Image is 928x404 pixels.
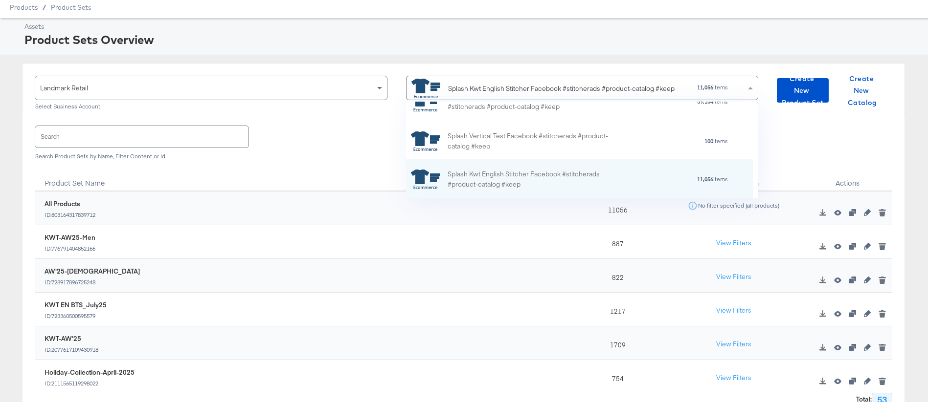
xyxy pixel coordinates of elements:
span: / [38,1,51,9]
div: 53 [872,390,892,404]
div: Toggle SortBy [35,165,571,189]
button: View Filters [709,333,758,351]
div: KWT EN BTS_July25 [45,298,107,307]
div: 1217 [571,290,660,324]
div: AW'25-[DEMOGRAPHIC_DATA] [45,264,140,274]
button: Create New Product Set [777,76,829,100]
div: items [689,82,728,88]
div: ID: 723360500595579 [45,310,107,317]
div: ID: 728917896725248 [45,276,140,283]
div: Product Set Name [35,165,571,189]
button: Create New Catalog [837,76,888,100]
input: Search product sets [35,124,249,145]
div: ID: 776791404852166 [45,242,96,249]
div: items [619,135,728,142]
div: ID: 2077617109430918 [45,343,99,350]
div: items [619,96,728,103]
span: Create New Catalog [840,70,884,106]
span: Create New Product Set [781,70,825,106]
div: Assets [24,20,927,29]
div: ID: 2111565119298022 [45,377,135,384]
div: 754 [571,358,660,391]
div: items [619,173,728,180]
strong: 59,104 [697,95,713,103]
strong: Total : [856,392,872,402]
div: ID: 803164317839712 [45,209,96,215]
div: Product Sets Overview [24,29,927,45]
button: View Filters [709,266,758,283]
div: Cp Uae En Stitcher Ads Video Live Facebook #stitcherads #product-catalog #keep [448,89,619,109]
div: grid [406,99,753,197]
div: 822 [571,256,660,290]
div: All Products [45,197,96,206]
div: Splash Kwt English Stitcher Facebook #stitcherads #product-catalog #keep [448,81,675,91]
a: Product Sets [51,1,91,9]
button: View Filters [709,367,758,384]
span: Products [10,1,38,9]
div: Search Product Sets by Name, Filter Content or Id [35,150,892,157]
span: Landmark Retail [40,81,88,90]
div: Select Business Account [35,101,387,107]
div: 1709 [571,324,660,358]
strong: 11,056 [697,173,713,180]
div: Holiday-Collection-April-2025 [45,365,135,375]
div: KWT-AW25-Men [45,231,96,240]
div: 887 [571,223,660,256]
div: 11056 [571,189,660,223]
strong: 100 [704,135,713,142]
button: View Filters [709,299,758,317]
button: View Filters [709,232,758,250]
div: Actions [803,165,892,189]
div: No filter specified (all products) [698,200,780,207]
div: KWT-AW'25 [45,332,99,341]
div: Splash Kwt English Stitcher Facebook #stitcherads #product-catalog #keep [448,167,619,188]
strong: 11,056 [697,81,713,88]
div: Splash Vertical Test Facebook #stitcherads #product-catalog #keep [448,129,619,149]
